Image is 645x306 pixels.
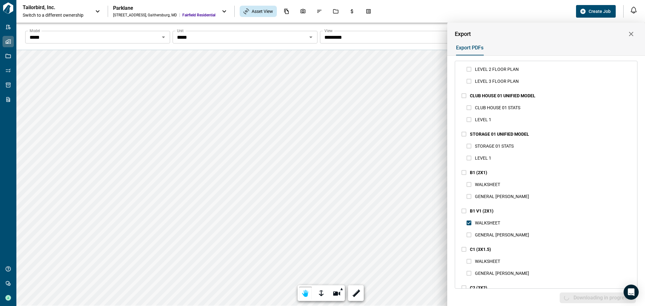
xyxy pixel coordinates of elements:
span: GENERAL [PERSON_NAME] [475,194,529,199]
span: B1 (2X1) [470,170,487,175]
span: C1 (3X1.5) [470,247,491,252]
span: CLUB HOUSE 01 STATS [475,105,520,110]
span: STORAGE 01 UNIFIED MODEL [470,132,529,137]
span: GENERAL [PERSON_NAME] [475,271,529,276]
span: CLUB HOUSE 01 UNIFIED MODEL [470,93,535,98]
span: Export PDFs [456,45,483,51]
span: LEVEL 1 [475,117,491,122]
span: GENERAL [PERSON_NAME] [475,232,529,237]
span: LEVEL 1 [475,156,491,161]
div: base tabs [450,40,637,55]
div: Open Intercom Messenger [624,285,639,300]
span: WALKSHEET [475,220,500,225]
span: C2 (3X2) [470,285,487,290]
span: LEVEL 2 FLOOR PLAN [475,67,519,72]
span: B1 V1 (2X1) [470,208,494,213]
span: WALKSHEET [475,182,500,187]
span: STORAGE 01 STATS [475,144,514,149]
span: Export [455,31,471,37]
span: WALKSHEET [475,259,500,264]
span: LEVEL 3 FLOOR PLAN [475,79,519,84]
